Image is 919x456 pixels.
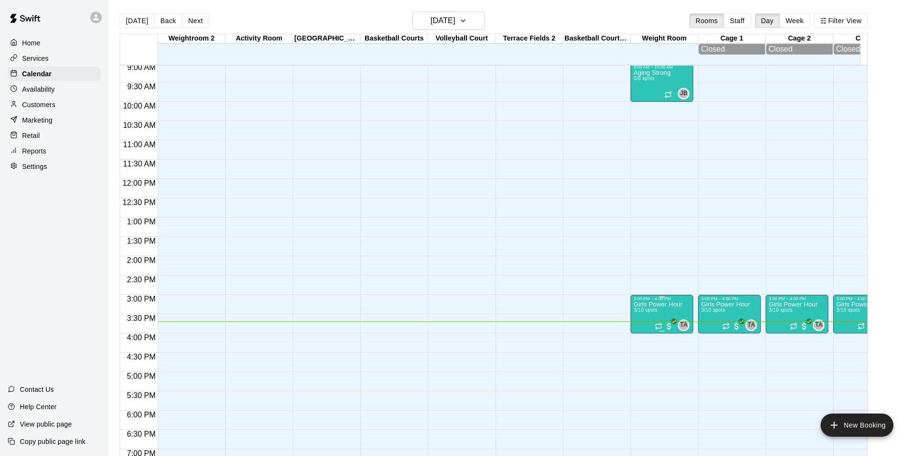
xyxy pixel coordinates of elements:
span: TA [680,320,687,330]
div: 3:00 PM – 4:00 PM [836,296,893,301]
button: [DATE] [120,14,154,28]
a: Retail [8,128,101,143]
span: Jeffrey Batis [682,88,689,99]
p: Settings [22,162,47,171]
button: Filter View [814,14,868,28]
div: Cage 2 [766,34,833,43]
span: 12:00 PM [120,179,158,187]
div: Basketball Courts 2 [563,34,631,43]
span: Recurring event [655,322,662,330]
span: Taylor Allen Flanick [817,319,824,331]
span: 12:30 PM [120,198,158,207]
a: Reports [8,144,101,158]
div: Terrace Fields 2 [495,34,563,43]
h6: [DATE] [431,14,455,28]
span: 3/10 spots filled [701,307,725,313]
span: 4:30 PM [124,353,158,361]
span: 1:00 PM [124,218,158,226]
span: Recurring event [664,91,672,98]
span: Recurring event [857,322,865,330]
span: 2:00 PM [124,256,158,264]
button: Next [182,14,209,28]
span: Recurring event [790,322,797,330]
a: Marketing [8,113,101,127]
a: Customers [8,97,101,112]
a: Settings [8,159,101,174]
span: Taylor Allen Flanick [682,319,689,331]
div: 3:00 PM – 4:00 PM: Girls Power Hour [631,295,693,333]
span: 6:30 PM [124,430,158,438]
div: Taylor Allen Flanick [813,319,824,331]
div: Basketball Courts [360,34,428,43]
p: Help Center [20,402,56,412]
span: All customers have paid [799,321,809,331]
span: 3/10 spots filled [768,307,792,313]
div: Taylor Allen Flanick [678,319,689,331]
span: 3/10 spots filled [836,307,860,313]
p: Contact Us [20,385,54,394]
div: Cage 1 [698,34,766,43]
div: [GEOGRAPHIC_DATA] [293,34,360,43]
div: Taylor Allen Flanick [745,319,757,331]
div: Closed [768,45,830,54]
a: Availability [8,82,101,97]
div: Closed [701,45,763,54]
p: View public page [20,419,72,429]
div: Weightroom 2 [158,34,225,43]
button: Rooms [689,14,724,28]
button: add [821,414,893,437]
button: Week [780,14,810,28]
p: Customers [22,100,55,110]
div: Volleyball Court [428,34,495,43]
span: 0/6 spots filled [633,76,655,81]
div: 9:00 AM – 10:00 AM [633,65,690,69]
span: 3:30 PM [124,314,158,322]
p: Marketing [22,115,53,125]
span: Taylor Allen Flanick [749,319,757,331]
span: TA [748,320,755,330]
a: Home [8,36,101,50]
button: Staff [724,14,751,28]
div: Cage 4 [833,34,901,43]
span: Recurring event [722,322,730,330]
p: Services [22,54,49,63]
span: TA [815,320,823,330]
p: Home [22,38,41,48]
span: 2:30 PM [124,276,158,284]
span: 10:00 AM [121,102,158,110]
div: 3:00 PM – 4:00 PM: Girls Power Hour [766,295,828,333]
span: 5:30 PM [124,391,158,400]
span: All customers have paid [664,321,674,331]
div: 3:00 PM – 4:00 PM [633,296,690,301]
span: 11:30 AM [121,160,158,168]
div: Jeffrey Batis [678,88,689,99]
span: 9:00 AM [125,63,158,71]
div: Weight Room [631,34,698,43]
span: 5:00 PM [124,372,158,380]
button: [DATE] [412,12,485,30]
div: Closed [836,45,898,54]
div: 9:00 AM – 10:00 AM: Aging Strong [631,63,693,102]
a: Calendar [8,67,101,81]
p: Retail [22,131,40,140]
span: 9:30 AM [125,83,158,91]
p: Reports [22,146,46,156]
button: Back [154,14,182,28]
span: All customers have paid [867,321,877,331]
span: JB [680,89,687,98]
span: 4:00 PM [124,333,158,342]
div: 3:00 PM – 4:00 PM: Girls Power Hour [698,295,761,333]
button: Day [755,14,780,28]
div: Activity Room [225,34,293,43]
div: 3:00 PM – 4:00 PM [768,296,825,301]
span: 3/10 spots filled [633,307,657,313]
span: 10:30 AM [121,121,158,129]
